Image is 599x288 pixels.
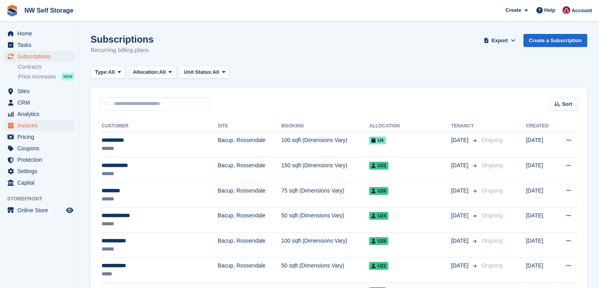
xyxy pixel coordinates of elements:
[369,262,388,270] span: U22
[17,28,65,39] span: Home
[4,28,74,39] a: menu
[184,68,213,76] span: Unit Status:
[281,157,369,183] td: 150 sqft (Dimensions Vary)
[6,5,18,17] img: stora-icon-8386f47178a22dfd0bd8f6a31ec36ba5ce8667c1dd55bd0f319d3a0aa187defe.svg
[281,233,369,258] td: 100 sqft (Dimensions Vary)
[451,120,478,133] th: Tenancy
[218,157,282,183] td: Bacup, Rossendale
[61,73,74,80] div: NEW
[17,108,65,120] span: Analytics
[369,162,388,170] span: U33
[218,258,282,283] td: Bacup, Rossendale
[108,68,115,76] span: All
[17,177,65,188] span: Capital
[451,161,470,170] span: [DATE]
[218,182,282,208] td: Bacup, Rossendale
[4,97,74,108] a: menu
[4,108,74,120] a: menu
[526,157,556,183] td: [DATE]
[482,187,503,194] span: Ongoing
[451,211,470,220] span: [DATE]
[4,131,74,142] a: menu
[91,46,154,55] p: Recurring billing plans
[128,66,176,79] button: Allocation: All
[65,206,74,215] a: Preview store
[281,182,369,208] td: 75 sqft (Dimensions Vary)
[17,51,65,62] span: Subscriptions
[544,6,555,14] span: Help
[482,238,503,244] span: Ongoing
[526,182,556,208] td: [DATE]
[482,137,503,143] span: Ongoing
[482,162,503,168] span: Ongoing
[91,66,125,79] button: Type: All
[133,68,159,76] span: Allocation:
[562,100,572,108] span: Sort
[451,262,470,270] span: [DATE]
[95,68,108,76] span: Type:
[17,39,65,50] span: Tasks
[17,120,65,131] span: Invoices
[7,195,78,203] span: Storefront
[482,212,503,219] span: Ongoing
[369,137,386,144] span: U4
[218,208,282,233] td: Bacup, Rossendale
[100,120,218,133] th: Customer
[482,34,517,47] button: Export
[17,131,65,142] span: Pricing
[4,205,74,216] a: menu
[4,166,74,177] a: menu
[17,154,65,165] span: Protection
[18,72,74,81] a: Price increases NEW
[4,154,74,165] a: menu
[91,34,154,45] h1: Subscriptions
[526,208,556,233] td: [DATE]
[451,136,470,144] span: [DATE]
[526,258,556,283] td: [DATE]
[218,132,282,157] td: Bacup, Rossendale
[17,97,65,108] span: CRM
[571,7,592,15] span: Account
[369,187,388,195] span: U26
[369,237,388,245] span: U28
[4,86,74,97] a: menu
[281,258,369,283] td: 50 sqft (Dimensions Vary)
[21,4,76,17] a: NW Self Storage
[4,51,74,62] a: menu
[369,120,451,133] th: Allocation
[451,187,470,195] span: [DATE]
[213,68,219,76] span: All
[17,86,65,97] span: Sites
[17,143,65,154] span: Coupons
[526,233,556,258] td: [DATE]
[369,212,388,220] span: U24
[482,262,503,269] span: Ongoing
[4,39,74,50] a: menu
[562,6,570,14] img: Josh Vines
[218,120,282,133] th: Site
[523,34,587,47] a: Create a Subscription
[218,233,282,258] td: Bacup, Rossendale
[451,237,470,245] span: [DATE]
[18,73,56,80] span: Price increases
[4,177,74,188] a: menu
[491,37,508,45] span: Export
[180,66,230,79] button: Unit Status: All
[18,63,74,71] a: Contracts
[526,132,556,157] td: [DATE]
[281,208,369,233] td: 50 sqft (Dimensions Vary)
[17,166,65,177] span: Settings
[281,120,369,133] th: Booking
[4,120,74,131] a: menu
[526,120,556,133] th: Created
[505,6,521,14] span: Create
[17,205,65,216] span: Online Store
[159,68,166,76] span: All
[281,132,369,157] td: 100 sqft (Dimensions Vary)
[4,143,74,154] a: menu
